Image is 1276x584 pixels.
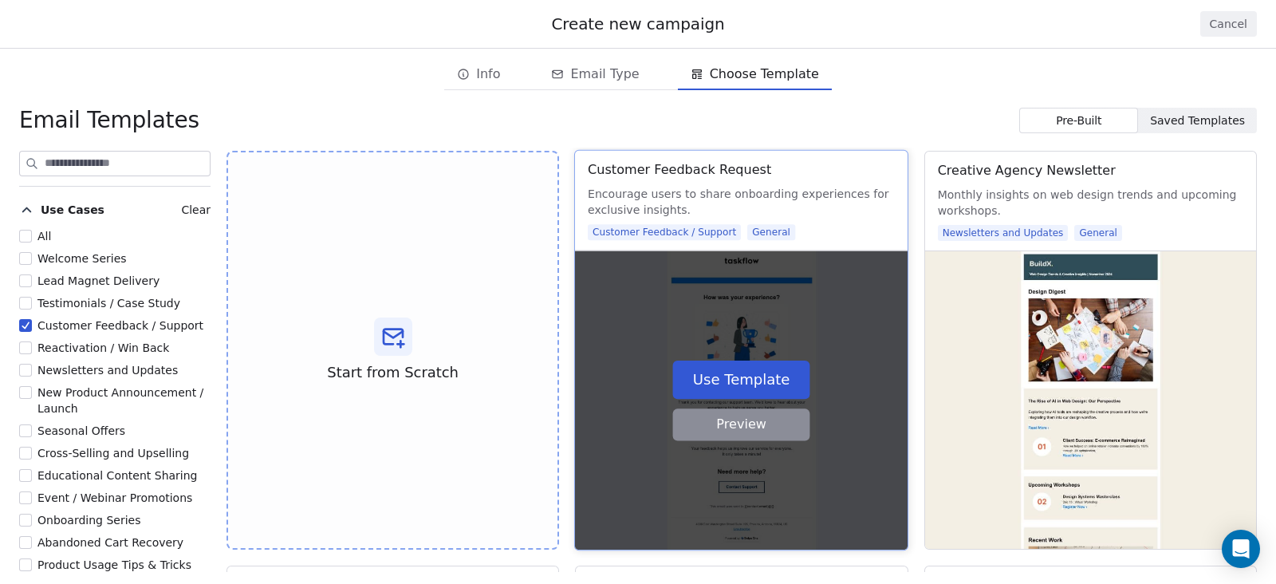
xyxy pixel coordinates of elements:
span: Saved Templates [1150,112,1245,129]
span: Choose Template [710,65,819,84]
button: All [19,228,32,244]
span: Email Templates [19,106,199,135]
div: email creation steps [444,58,832,90]
div: Open Intercom Messenger [1222,530,1260,568]
button: Cancel [1200,11,1257,37]
span: Seasonal Offers [37,424,125,437]
span: Newsletters and Updates [938,225,1069,241]
span: Clear [181,203,211,216]
button: Use Template [673,361,810,399]
button: Onboarding Series [19,512,32,528]
span: Testimonials / Case Study [37,297,180,310]
span: Monthly insights on web design trends and upcoming workshops. [938,187,1243,219]
div: Create new campaign [19,13,1257,35]
button: Testimonials / Case Study [19,295,32,311]
button: Clear [181,200,211,219]
button: New Product Announcement / Launch [19,385,32,401]
span: General [748,224,796,240]
button: Cross-Selling and Upselling [19,445,32,461]
span: Customer Feedback / Support [37,319,203,332]
span: General [1074,225,1122,241]
button: Reactivation / Win Back [19,340,32,356]
span: Cross-Selling and Upselling [37,447,189,460]
button: Use CasesClear [19,196,211,228]
button: Lead Magnet Delivery [19,273,32,289]
span: Abandoned Cart Recovery [37,536,183,549]
span: Educational Content Sharing [37,469,198,482]
span: Customer Feedback / Support [588,224,741,240]
button: Welcome Series [19,251,32,266]
span: Encourage users to share onboarding experiences for exclusive insights. [588,186,895,218]
span: Info [476,65,500,84]
button: Newsletters and Updates [19,362,32,378]
span: Lead Magnet Delivery [37,274,159,287]
span: Newsletters and Updates [37,364,178,377]
div: Creative Agency Newsletter [938,161,1116,180]
span: Use Cases [41,202,104,218]
span: Product Usage Tips & Tricks [37,558,191,571]
button: Abandoned Cart Recovery [19,535,32,550]
span: Reactivation / Win Back [37,341,169,354]
span: Onboarding Series [37,514,140,527]
button: Seasonal Offers [19,423,32,439]
button: Customer Feedback / Support [19,318,32,333]
button: Preview [673,408,810,440]
span: Email Type [570,65,639,84]
span: Start from Scratch [327,362,459,383]
div: Customer Feedback Request [588,160,771,180]
div: Use CasesClear [19,228,211,573]
span: Welcome Series [37,252,127,265]
button: Event / Webinar Promotions [19,490,32,506]
button: Product Usage Tips & Tricks [19,557,32,573]
span: Event / Webinar Promotions [37,491,192,504]
span: New Product Announcement / Launch [37,386,203,415]
button: Educational Content Sharing [19,468,32,483]
span: All [37,230,51,243]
